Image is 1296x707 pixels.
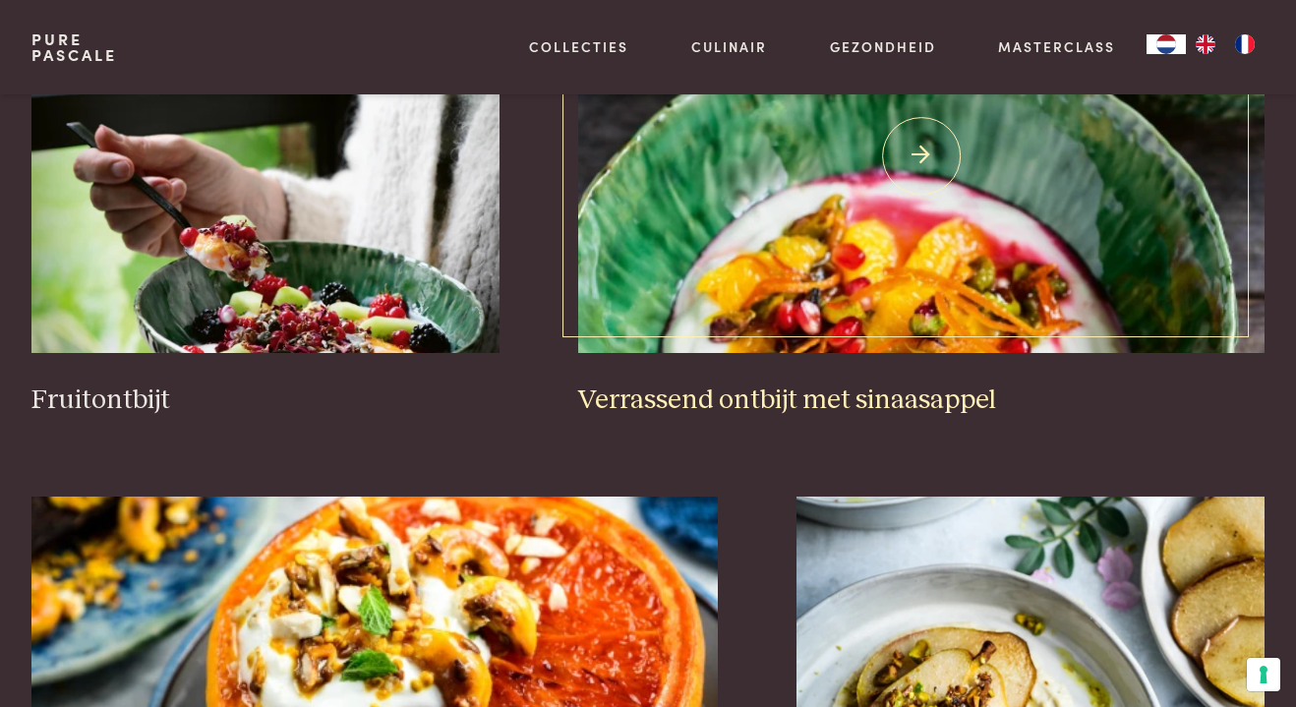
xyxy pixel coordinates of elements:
[998,36,1115,57] a: Masterclass
[578,383,1265,418] h3: Verrassend ontbijt met sinaasappel
[31,31,117,63] a: PurePascale
[1147,34,1186,54] a: NL
[830,36,936,57] a: Gezondheid
[1147,34,1265,54] aside: Language selected: Nederlands
[1225,34,1265,54] a: FR
[1147,34,1186,54] div: Language
[691,36,767,57] a: Culinair
[1247,658,1280,691] button: Uw voorkeuren voor toestemming voor trackingtechnologieën
[31,383,500,418] h3: Fruitontbijt
[529,36,628,57] a: Collecties
[1186,34,1265,54] ul: Language list
[1186,34,1225,54] a: EN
